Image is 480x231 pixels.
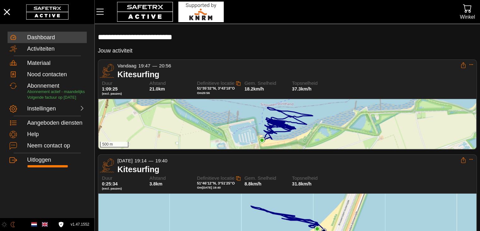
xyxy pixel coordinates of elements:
[197,80,234,86] span: Definitieve locatie
[460,13,475,21] div: Winkel
[27,34,85,41] div: Dashboard
[155,158,167,163] span: 19:40
[197,175,234,181] span: Definitieve locatie
[27,131,85,138] div: Help
[2,222,7,227] img: ModeLight.svg
[27,142,85,149] div: Neem contact op
[469,62,473,67] button: Expand
[152,63,157,68] span: —
[117,70,460,79] div: Kitesurfing
[9,142,17,150] img: ContactUs.svg
[9,45,17,53] img: Activities.svg
[138,63,150,68] span: 19:47
[150,81,190,86] span: Afstand
[27,60,85,67] div: Materiaal
[57,222,65,227] a: Licentieovereenkomst
[150,176,190,181] span: Afstand
[259,137,265,143] img: PathEnd.svg
[117,165,460,174] div: Kitesurfing
[100,142,128,147] div: 500 m
[117,63,136,68] span: Vandaag
[102,86,118,91] span: 1:09:25
[27,90,85,94] span: Abonnement actief - maandelijks
[102,92,142,96] span: (excl. pauzes)
[27,120,85,127] div: Aangeboden diensten
[67,219,93,230] button: v1.47.1552
[102,181,118,186] span: 0:25:34
[292,181,311,186] span: 31.8km/h
[245,176,285,181] span: Gem. Snelheid
[102,81,142,86] span: Duur
[9,59,17,67] img: Equipment.svg
[197,91,210,95] span: Om 20:56
[27,71,85,78] div: Nood contacten
[9,82,17,90] img: Subscription.svg
[29,219,39,230] button: Dutch
[245,181,262,186] span: 8.8km/h
[292,81,332,86] span: Topsnelheid
[292,86,311,91] span: 37.3km/h
[102,187,142,190] span: (excl. pauzes)
[292,176,332,181] span: Topsnelheid
[150,86,165,91] span: 21.0km
[27,157,85,164] div: Uitloggen
[134,158,146,163] span: 19:14
[27,83,85,90] div: Abonnement
[245,81,285,86] span: Gem. Snelheid
[150,181,163,186] span: 3.8km
[98,47,133,54] h5: Jouw activiteit
[117,158,133,163] span: [DATE]
[31,222,37,227] img: nl.svg
[469,157,473,162] button: Expand
[27,46,85,53] div: Activiteiten
[27,105,55,112] div: Instellingen
[9,131,17,138] img: Help.svg
[42,222,48,227] img: en.svg
[197,186,221,189] span: Om [DATE] 19:40
[10,222,15,227] img: ModeDark.svg
[178,2,224,22] img: RescueLogo.svg
[27,95,76,100] span: Volgende factuur op [DATE]
[39,219,50,230] button: English
[197,181,235,185] span: 51°46'12"N, 3°51'25"O
[95,5,110,18] button: Menu
[245,86,264,91] span: 18.2km/h
[100,158,114,173] img: KITE_SURFING.svg
[102,176,142,181] span: Duur
[149,158,153,163] span: —
[259,137,265,143] img: PathStart.svg
[197,86,235,90] span: 51°35'32"N, 3°43'18"O
[159,63,171,68] span: 20:56
[100,64,114,78] img: KITE_SURFING.svg
[71,221,89,228] span: v1.47.1552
